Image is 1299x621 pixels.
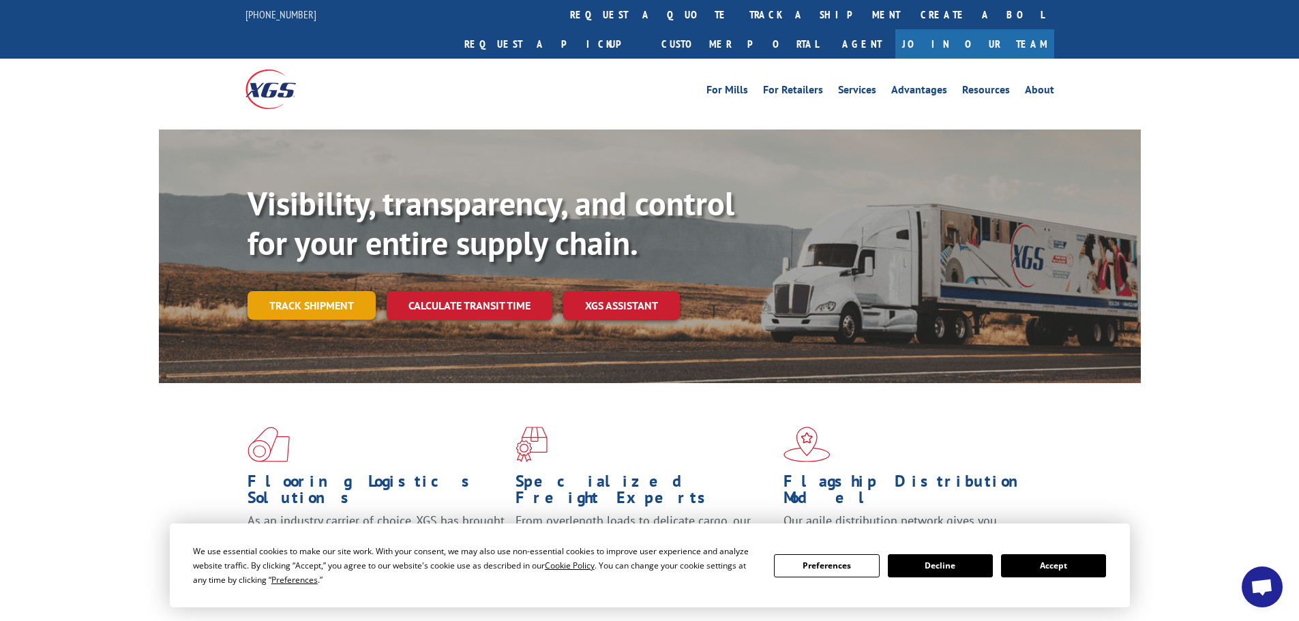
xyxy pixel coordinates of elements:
img: xgs-icon-flagship-distribution-model-red [783,427,831,462]
img: xgs-icon-total-supply-chain-intelligence-red [248,427,290,462]
span: As an industry carrier of choice, XGS has brought innovation and dedication to flooring logistics... [248,513,505,561]
b: Visibility, transparency, and control for your entire supply chain. [248,182,734,264]
a: Calculate transit time [387,291,552,320]
h1: Flooring Logistics Solutions [248,473,505,513]
a: Agent [828,29,895,59]
img: xgs-icon-focused-on-flooring-red [516,427,548,462]
div: We use essential cookies to make our site work. With your consent, we may also use non-essential ... [193,544,758,587]
a: Customer Portal [651,29,828,59]
a: For Mills [706,85,748,100]
a: Services [838,85,876,100]
h1: Flagship Distribution Model [783,473,1041,513]
a: For Retailers [763,85,823,100]
h1: Specialized Freight Experts [516,473,773,513]
a: Advantages [891,85,947,100]
a: About [1025,85,1054,100]
div: Cookie Consent Prompt [170,524,1130,607]
a: Track shipment [248,291,376,320]
span: Our agile distribution network gives you nationwide inventory management on demand. [783,513,1034,545]
a: Request a pickup [454,29,651,59]
button: Preferences [774,554,879,577]
p: From overlength loads to delicate cargo, our experienced staff knows the best way to move your fr... [516,513,773,573]
button: Accept [1001,554,1106,577]
a: [PHONE_NUMBER] [245,7,316,21]
div: Open chat [1242,566,1283,607]
span: Cookie Policy [545,560,595,571]
a: XGS ASSISTANT [563,291,680,320]
a: Join Our Team [895,29,1054,59]
span: Preferences [271,574,318,586]
button: Decline [888,554,993,577]
a: Resources [962,85,1010,100]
